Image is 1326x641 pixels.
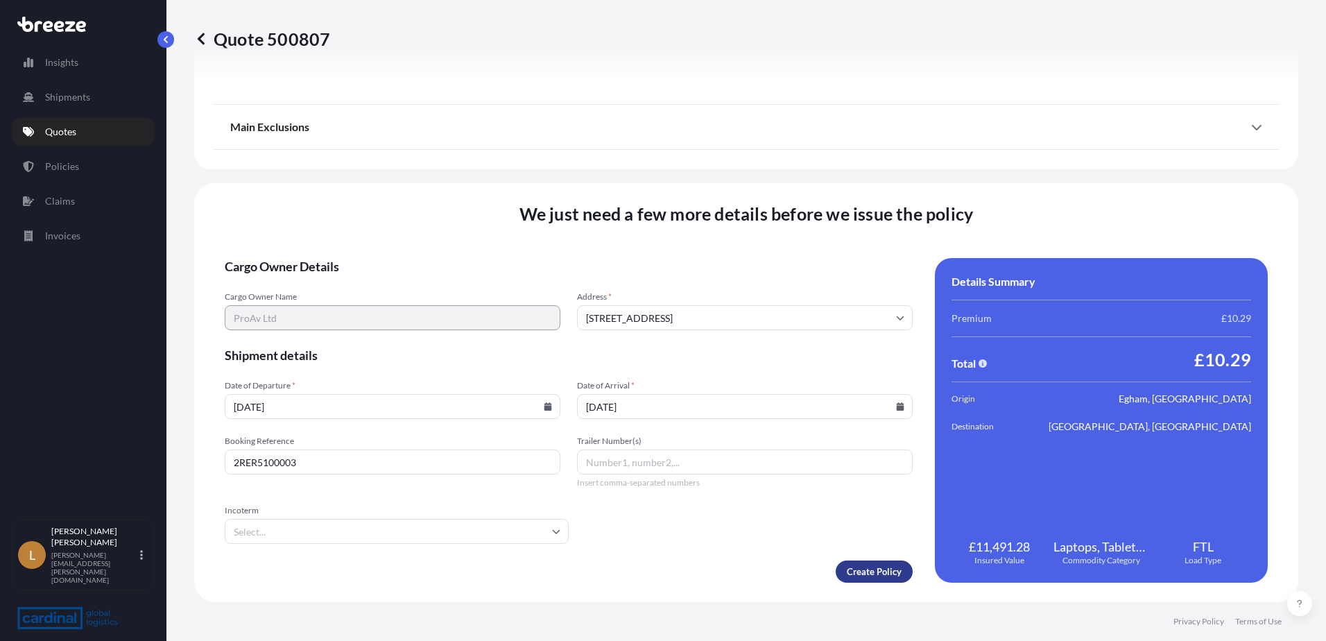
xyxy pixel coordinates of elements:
[45,229,80,243] p: Invoices
[1049,420,1251,434] span: [GEOGRAPHIC_DATA], [GEOGRAPHIC_DATA]
[12,153,155,180] a: Policies
[577,394,913,419] input: dd/mm/yyyy
[230,120,309,134] span: Main Exclusions
[45,160,79,173] p: Policies
[12,118,155,146] a: Quotes
[952,311,992,325] span: Premium
[952,275,1035,289] span: Details Summary
[1053,538,1150,555] span: Laptops, Tablets, Cellular and Smart Phones
[225,450,560,475] input: Your internal reference
[952,357,976,370] span: Total
[974,555,1024,566] span: Insured Value
[225,394,560,419] input: dd/mm/yyyy
[577,477,913,488] span: Insert comma-separated numbers
[577,291,913,302] span: Address
[51,526,137,548] p: [PERSON_NAME] [PERSON_NAME]
[12,187,155,215] a: Claims
[952,420,1029,434] span: Destination
[17,607,118,629] img: organization-logo
[1119,392,1251,406] span: Egham, [GEOGRAPHIC_DATA]
[12,49,155,76] a: Insights
[969,538,1030,555] span: £11,491.28
[51,551,137,584] p: [PERSON_NAME][EMAIL_ADDRESS][PERSON_NAME][DOMAIN_NAME]
[225,436,560,447] span: Booking Reference
[225,380,560,391] span: Date of Departure
[577,305,913,330] input: Cargo owner address
[1193,538,1214,555] span: FTL
[519,203,974,225] span: We just need a few more details before we issue the policy
[1235,616,1282,627] a: Terms of Use
[225,519,569,544] input: Select...
[1173,616,1224,627] a: Privacy Policy
[45,194,75,208] p: Claims
[1185,555,1221,566] span: Load Type
[836,561,913,583] button: Create Policy
[1194,348,1251,370] span: £10.29
[952,392,1029,406] span: Origin
[225,505,569,516] span: Incoterm
[45,125,76,139] p: Quotes
[12,222,155,250] a: Invoices
[230,110,1262,144] div: Main Exclusions
[45,90,90,104] p: Shipments
[847,565,902,579] p: Create Policy
[577,450,913,475] input: Number1, number2,...
[577,380,913,391] span: Date of Arrival
[29,548,35,562] span: L
[225,258,913,275] span: Cargo Owner Details
[194,28,330,50] p: Quote 500807
[1062,555,1140,566] span: Commodity Category
[12,83,155,111] a: Shipments
[45,55,78,69] p: Insights
[1221,311,1251,325] span: £10.29
[577,436,913,447] span: Trailer Number(s)
[225,347,913,364] span: Shipment details
[225,291,560,302] span: Cargo Owner Name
